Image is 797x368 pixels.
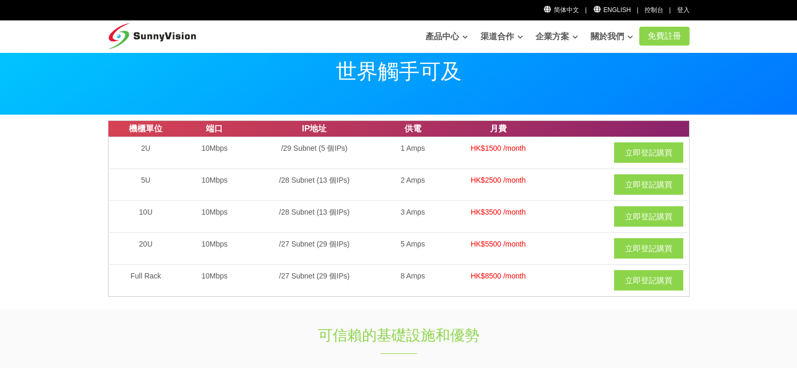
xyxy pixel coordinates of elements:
[108,169,183,200] td: 5U
[108,232,183,264] td: 20U
[677,6,690,14] a: 登入
[614,174,683,195] a: 立即登記購買
[246,169,383,200] td: /28 Subnet (13 個IPs)
[108,121,183,137] th: 機櫃單位
[471,240,526,248] span: HK$5500 /month
[246,137,383,169] td: /29 Subnet (5 個IPs)
[383,137,443,169] td: 1 Amps
[108,61,690,82] p: 世界觸手可及
[471,176,526,184] span: HK$2500 /month
[108,264,183,296] td: Full Rack
[536,26,578,47] a: 企業方案
[383,169,443,200] td: 2 Amps
[614,142,683,163] a: 立即登記購買
[383,232,443,264] td: 5 Amps
[246,232,383,264] td: /27 Subnet (29 個IPs)
[183,137,246,169] td: 10Mbps
[614,270,683,291] a: 立即登記購買
[593,6,631,14] a: English
[246,264,383,296] td: /27 Subnet (29 個IPs)
[183,121,246,137] th: 端口
[471,144,526,152] span: HK$1500 /month
[543,6,580,14] a: 简体中文
[481,26,523,47] a: 渠道合作
[383,200,443,232] td: 3 Amps
[639,27,690,46] a: 免費註冊
[108,200,183,232] td: 10U
[183,264,246,296] td: 10Mbps
[471,208,526,216] span: HK$3500 /month
[614,238,683,259] a: 立即登記購買
[669,5,671,15] li: |
[443,121,554,137] th: 月費
[183,200,246,232] td: 10Mbps
[637,5,638,15] li: |
[614,206,683,227] a: 立即登記購買
[645,6,663,14] a: 控制台
[471,272,526,280] span: HK$8500 /month
[591,26,633,47] a: 關於我們
[224,325,573,345] h1: 可信賴的基礎設施和優勢
[383,121,443,137] th: 供電
[585,5,586,15] li: |
[246,121,383,137] th: IP地址
[183,169,246,200] td: 10Mbps
[183,232,246,264] td: 10Mbps
[383,264,443,296] td: 8 Amps
[425,26,468,47] a: 產品中心
[108,137,183,169] td: 2U
[246,200,383,232] td: /28 Subnet (13 個IPs)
